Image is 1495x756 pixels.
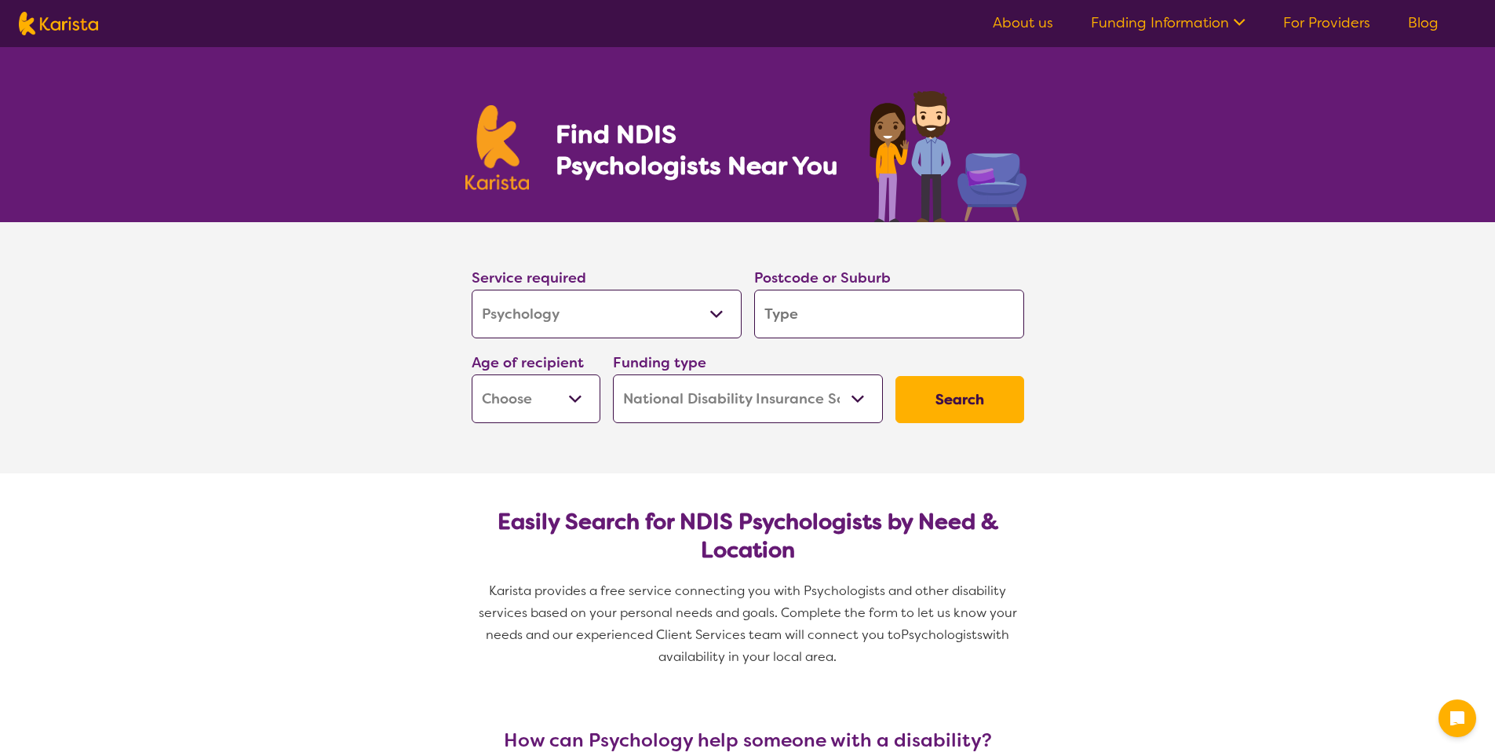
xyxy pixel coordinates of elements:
h1: Find NDIS Psychologists Near You [556,119,846,181]
label: Age of recipient [472,353,584,372]
span: Karista provides a free service connecting you with Psychologists and other disability services b... [479,583,1020,643]
h2: Easily Search for NDIS Psychologists by Need & Location [484,508,1012,564]
h3: How can Psychology help someone with a disability? [465,729,1030,751]
span: Psychologists [901,626,983,643]
a: Blog [1408,13,1438,32]
img: Karista logo [19,12,98,35]
label: Service required [472,268,586,287]
a: For Providers [1283,13,1370,32]
input: Type [754,290,1024,338]
label: Funding type [613,353,706,372]
a: About us [993,13,1053,32]
a: Funding Information [1091,13,1245,32]
button: Search [895,376,1024,423]
label: Postcode or Suburb [754,268,891,287]
img: psychology [864,85,1030,222]
img: Karista logo [465,105,530,190]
